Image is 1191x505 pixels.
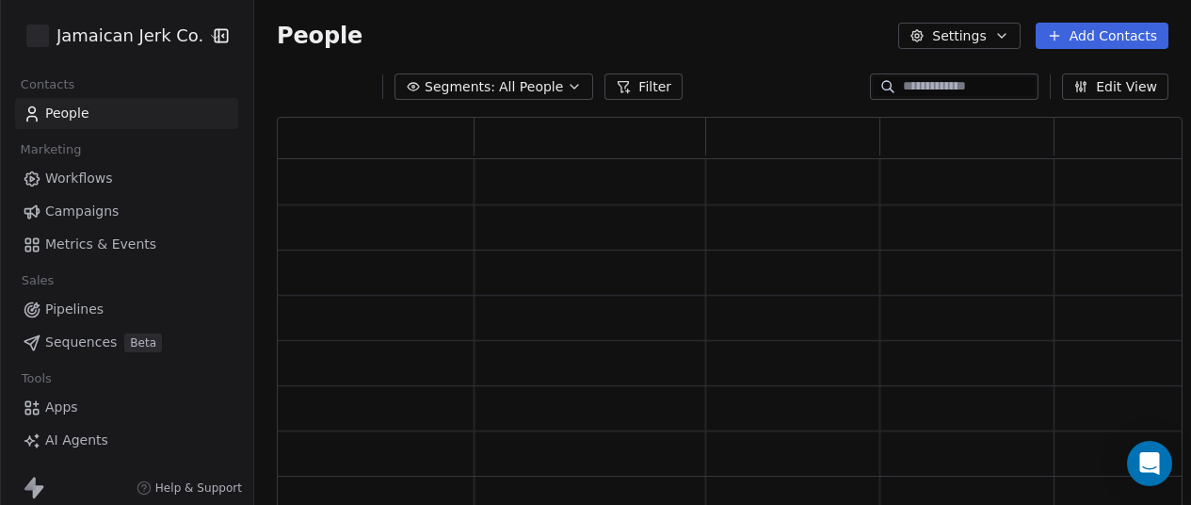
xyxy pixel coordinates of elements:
[45,235,156,254] span: Metrics & Events
[45,104,89,123] span: People
[45,300,104,319] span: Pipelines
[1062,73,1168,100] button: Edit View
[15,294,238,325] a: Pipelines
[13,267,62,295] span: Sales
[13,365,59,393] span: Tools
[155,481,242,496] span: Help & Support
[15,98,238,129] a: People
[1127,441,1172,486] div: Open Intercom Messenger
[45,333,117,352] span: Sequences
[604,73,683,100] button: Filter
[45,169,113,188] span: Workflows
[898,23,1020,49] button: Settings
[15,196,238,227] a: Campaigns
[45,202,119,221] span: Campaigns
[499,77,563,97] span: All People
[277,22,362,50] span: People
[15,425,238,456] a: AI Agents
[15,392,238,423] a: Apps
[12,71,83,99] span: Contacts
[56,24,203,48] span: Jamaican Jerk Co.
[45,398,78,417] span: Apps
[15,163,238,194] a: Workflows
[12,136,89,164] span: Marketing
[124,334,162,352] span: Beta
[45,431,108,450] span: AI Agents
[425,77,495,97] span: Segments:
[15,327,238,358] a: SequencesBeta
[15,229,238,260] a: Metrics & Events
[23,20,201,52] button: Jamaican Jerk Co.
[137,481,242,496] a: Help & Support
[1036,23,1168,49] button: Add Contacts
